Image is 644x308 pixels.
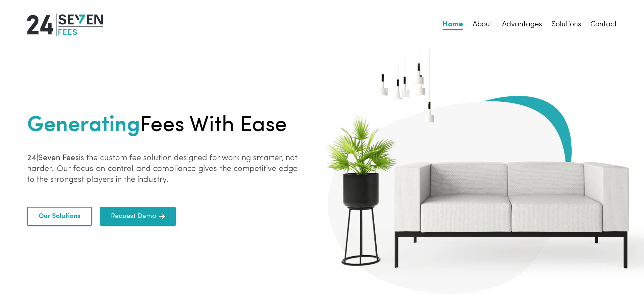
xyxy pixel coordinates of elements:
img: 24|Seven Fees banner desk [314,32,644,303]
a: Home [443,20,463,29]
p: is the custom fee solution designed for working smarter, not harder. Our focus on control and com... [27,153,297,185]
button: Our Solutions [27,207,92,226]
img: 24|Seven Fees Logo [27,14,103,36]
a: About [473,20,493,29]
h1: Fees with ease [27,110,297,142]
button: Request Demo [100,207,176,226]
b: 24|Seven Fees [27,154,79,162]
a: Advantages [502,20,542,29]
a: Solutions [551,20,581,29]
a: Contact [591,20,617,29]
b: Generating [27,115,140,137]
